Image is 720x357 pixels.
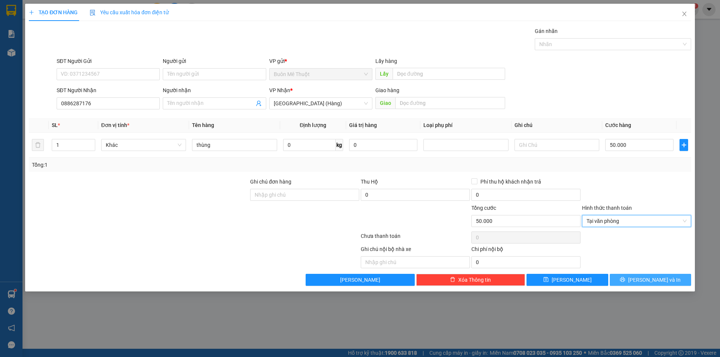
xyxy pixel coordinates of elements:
[269,57,372,65] div: VP gửi
[88,6,164,32] div: [GEOGRAPHIC_DATA] (Hàng)
[274,98,368,109] span: Đà Nẵng (Hàng)
[361,256,470,268] input: Nhập ghi chú
[679,139,688,151] button: plus
[471,245,580,256] div: Chi phí nội bộ
[420,118,511,133] th: Loại phụ phí
[543,277,549,283] span: save
[628,276,681,284] span: [PERSON_NAME] và In
[163,57,266,65] div: Người gửi
[306,274,415,286] button: [PERSON_NAME]
[349,122,377,128] span: Giá trị hàng
[88,32,164,43] div: 0988853919
[90,9,169,15] span: Yêu cầu xuất hóa đơn điện tử
[395,97,505,109] input: Dọc đường
[375,58,397,64] span: Lấy hàng
[192,139,277,151] input: VD: Bàn, Ghế
[32,161,278,169] div: Tổng: 1
[360,232,471,245] div: Chưa thanh toán
[269,87,290,93] span: VP Nhận
[274,69,368,80] span: Buôn Mê Thuột
[416,274,525,286] button: deleteXóa Thông tin
[610,274,691,286] button: printer[PERSON_NAME] và In
[681,11,687,17] span: close
[52,122,58,128] span: SL
[6,7,18,15] span: Gửi:
[375,97,395,109] span: Giao
[6,6,82,15] div: Buôn Mê Thuột
[477,178,544,186] span: Phí thu hộ khách nhận trả
[375,68,393,80] span: Lấy
[514,139,599,151] input: Ghi Chú
[471,205,496,211] span: Tổng cước
[163,86,266,94] div: Người nhận
[393,68,505,80] input: Dọc đường
[29,9,78,15] span: TẠO ĐƠN HÀNG
[680,142,687,148] span: plus
[375,87,399,93] span: Giao hàng
[90,10,96,16] img: icon
[32,139,44,151] button: delete
[29,10,34,15] span: plus
[450,277,455,283] span: delete
[192,122,214,128] span: Tên hàng
[535,28,558,34] label: Gán nhãn
[552,276,592,284] span: [PERSON_NAME]
[605,122,631,128] span: Cước hàng
[674,4,695,25] button: Close
[300,122,326,128] span: Định lượng
[586,215,687,227] span: Tại văn phòng
[361,245,470,256] div: Ghi chú nội bộ nhà xe
[250,179,291,185] label: Ghi chú đơn hàng
[582,205,632,211] label: Hình thức thanh toán
[57,57,160,65] div: SĐT Người Gửi
[250,189,359,201] input: Ghi chú đơn hàng
[458,276,491,284] span: Xóa Thông tin
[336,139,343,151] span: kg
[526,274,608,286] button: save[PERSON_NAME]
[340,276,380,284] span: [PERSON_NAME]
[256,100,262,106] span: user-add
[101,122,129,128] span: Đơn vị tính
[511,118,602,133] th: Ghi chú
[88,6,106,14] span: Nhận:
[106,139,181,151] span: Khác
[361,179,378,185] span: Thu Hộ
[6,47,84,56] div: 50.000
[620,277,625,283] span: printer
[6,48,17,56] span: CR :
[349,139,417,151] input: 0
[57,86,160,94] div: SĐT Người Nhận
